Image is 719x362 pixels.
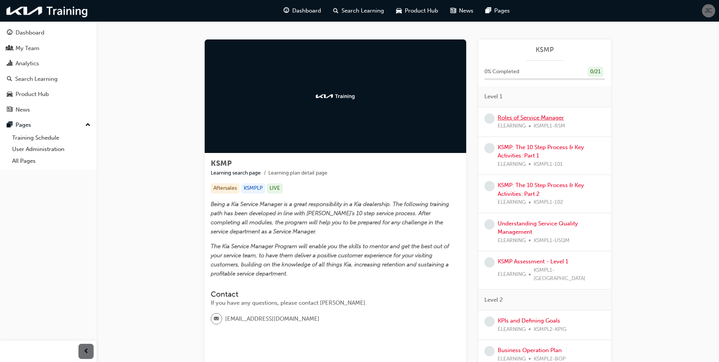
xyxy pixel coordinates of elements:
[450,6,456,16] span: news-icon
[225,315,320,323] span: [EMAIL_ADDRESS][DOMAIN_NAME]
[211,159,232,168] span: KSMP
[211,201,451,235] span: Being a Kia Service Manager is a great responsibility in a Kia dealership. The following training...
[211,243,451,277] span: The Kia Service Manager Program will enable you the skills to mentor and get the best out of your...
[211,299,460,307] div: If you have any questions, please contact [PERSON_NAME].
[498,144,584,159] a: KSMP: The 10 Step Process & Key Activities: Part 1
[7,45,13,52] span: people-icon
[498,258,568,265] a: KSMP Assessment - Level 1
[3,72,94,86] a: Search Learning
[277,3,327,19] a: guage-iconDashboard
[484,296,503,304] span: Level 2
[85,120,91,130] span: up-icon
[484,181,495,191] span: learningRecordVerb_NONE-icon
[705,6,712,15] span: JC
[268,169,327,178] li: Learning plan detail page
[498,114,564,121] a: Roles of Service Manager
[484,219,495,230] span: learningRecordVerb_NONE-icon
[494,6,510,15] span: Pages
[498,220,578,236] a: Understanding Service Quality Management
[498,325,526,334] span: ELEARNING
[702,4,715,17] button: JC
[3,26,94,40] a: Dashboard
[484,316,495,327] span: learningRecordVerb_NONE-icon
[498,236,526,245] span: ELEARNING
[7,91,13,98] span: car-icon
[498,347,562,354] a: Business Operation Plan
[241,183,265,194] div: KSMPLP
[484,92,502,101] span: Level 1
[7,30,13,36] span: guage-icon
[341,6,384,15] span: Search Learning
[211,290,460,299] h3: Contact
[484,68,519,76] span: 0 % Completed
[327,3,390,19] a: search-iconSearch Learning
[3,24,94,118] button: DashboardMy TeamAnalyticsSearch LearningProduct HubNews
[7,76,12,83] span: search-icon
[333,6,338,16] span: search-icon
[498,182,584,197] a: KSMP: The 10 Step Process & Key Activities: Part 2
[7,60,13,67] span: chart-icon
[214,314,219,324] span: email-icon
[9,143,94,155] a: User Administration
[405,6,438,15] span: Product Hub
[16,105,30,114] div: News
[16,90,49,99] div: Product Hub
[498,198,526,207] span: ELEARNING
[444,3,479,19] a: news-iconNews
[3,57,94,71] a: Analytics
[484,143,495,153] span: learningRecordVerb_NONE-icon
[16,121,31,129] div: Pages
[7,107,13,113] span: news-icon
[16,28,44,37] div: Dashboard
[534,160,563,169] span: KSMPL1-101
[390,3,444,19] a: car-iconProduct Hub
[498,270,526,279] span: ELEARNING
[292,6,321,15] span: Dashboard
[459,6,473,15] span: News
[3,103,94,117] a: News
[534,198,563,207] span: KSMPL1-102
[534,266,605,283] span: KSMPL1-[GEOGRAPHIC_DATA]
[484,346,495,356] span: learningRecordVerb_NONE-icon
[267,183,283,194] div: LIVE
[587,67,603,77] div: 0 / 21
[484,113,495,124] span: learningRecordVerb_NONE-icon
[9,155,94,167] a: All Pages
[315,93,356,100] img: kia-training
[83,347,89,356] span: prev-icon
[534,236,570,245] span: KSMPL1-USQM
[211,183,240,194] div: Aftersales
[284,6,289,16] span: guage-icon
[498,317,560,324] a: KPIs and Defining Goals
[3,118,94,132] button: Pages
[484,257,495,268] span: learningRecordVerb_NONE-icon
[498,160,526,169] span: ELEARNING
[3,41,94,55] a: My Team
[484,46,605,54] a: KSMP
[3,87,94,101] a: Product Hub
[4,3,91,19] img: kia-training
[15,75,58,83] div: Search Learning
[7,122,13,129] span: pages-icon
[498,122,526,131] span: ELEARNING
[16,59,39,68] div: Analytics
[16,44,39,53] div: My Team
[534,122,565,131] span: KSMPL1-RSM
[486,6,491,16] span: pages-icon
[396,6,402,16] span: car-icon
[534,325,566,334] span: KSMPL2-KPIG
[479,3,516,19] a: pages-iconPages
[9,132,94,144] a: Training Schedule
[211,170,261,176] a: Learning search page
